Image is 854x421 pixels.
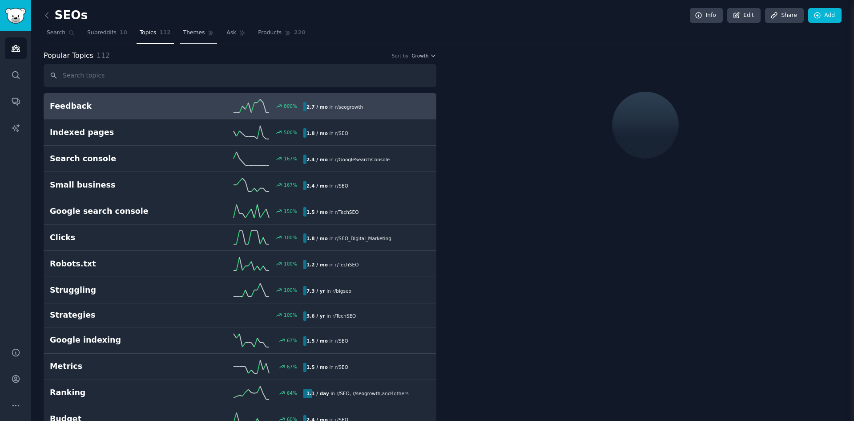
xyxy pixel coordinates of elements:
span: Themes [183,29,205,37]
div: 100 % [284,312,297,318]
span: r/ SEO [335,338,348,343]
b: 1.5 / mo [306,209,328,215]
h2: Struggling [50,285,177,296]
span: and 4 other s [382,391,409,396]
div: 500 % [284,129,297,135]
div: Sort by [392,53,409,59]
span: r/ SEO [335,131,348,136]
span: Products [258,29,282,37]
h2: Strategies [50,310,177,321]
a: Struggling100%7.3 / yrin r/bigseo [44,277,436,303]
a: Strategies100%3.6 / yrin r/TechSEO [44,303,436,327]
span: r/ SEO [336,391,349,396]
b: 3.6 / yr [306,313,325,319]
a: Google indexing67%1.5 / moin r/SEO [44,327,436,354]
a: Robots.txt100%1.2 / moin r/TechSEO [44,251,436,277]
span: , [380,391,382,396]
div: in [303,233,395,243]
img: GummySearch logo [5,8,26,24]
button: Growth [411,53,436,59]
span: r/ seogrowth [353,391,381,396]
span: r/ seogrowth [335,104,363,110]
span: Subreddits [87,29,117,37]
h2: Robots.txt [50,258,177,270]
b: 1.8 / mo [306,131,328,136]
h2: Metrics [50,361,177,372]
div: 167 % [284,182,297,188]
h2: Indexed pages [50,127,177,138]
a: Edit [727,8,761,23]
span: r/ TechSEO [332,313,356,319]
div: 167 % [284,155,297,162]
div: 150 % [284,208,297,214]
a: Indexed pages500%1.8 / moin r/SEO [44,119,436,146]
a: Add [808,8,842,23]
a: Search [44,26,78,44]
div: in [303,336,351,346]
a: Search console167%2.4 / moin r/GoogleSearchConsole [44,146,436,172]
a: Feedback800%2.7 / moin r/seogrowth [44,93,436,119]
span: Ask [226,29,236,37]
div: in [303,128,351,138]
h2: Clicks [50,232,177,243]
span: r/ GoogleSearchConsole [335,157,390,162]
a: Info [690,8,723,23]
div: in [303,286,354,295]
span: 112 [159,29,171,37]
a: Ranking64%1.1 / dayin r/SEO,r/seogrowth,and4others [44,380,436,406]
span: r/ TechSEO [335,262,359,267]
span: 112 [97,51,110,60]
b: 2.4 / mo [306,157,328,162]
a: Small business167%2.4 / moin r/SEO [44,172,436,198]
div: in [303,260,362,269]
span: 10 [120,29,127,37]
a: Ask [223,26,249,44]
span: r/ SEO [335,364,348,370]
div: 100 % [284,261,297,267]
div: in [303,363,351,372]
span: r/ SEO_Digital_Marketing [335,236,391,241]
b: 1.1 / day [306,391,329,396]
a: Topics112 [137,26,174,44]
h2: Small business [50,180,177,191]
a: Subreddits10 [84,26,130,44]
input: Search topics [44,64,436,87]
div: in [303,207,362,217]
b: 2.4 / mo [306,183,328,188]
h2: SEOs [44,8,88,23]
h2: Feedback [50,101,177,112]
div: 64 % [287,390,297,396]
span: r/ bigseo [332,288,351,294]
a: Metrics67%1.5 / moin r/SEO [44,354,436,380]
b: 7.3 / yr [306,288,325,294]
b: 1.5 / mo [306,364,328,370]
div: 800 % [284,103,297,109]
div: in [303,311,359,321]
b: 1.5 / mo [306,338,328,343]
span: 220 [294,29,306,37]
h2: Google indexing [50,335,177,346]
a: Clicks100%1.8 / moin r/SEO_Digital_Marketing [44,225,436,251]
div: in [303,155,393,164]
div: 67 % [287,364,297,370]
span: r/ SEO [335,183,348,188]
span: Growth [411,53,428,59]
div: in [303,389,412,398]
div: 100 % [284,234,297,241]
div: in [303,181,351,190]
b: 1.2 / mo [306,262,328,267]
span: r/ TechSEO [335,209,359,215]
span: Popular Topics [44,50,93,61]
div: in [303,102,366,111]
a: Share [765,8,803,23]
span: Search [47,29,65,37]
b: 1.8 / mo [306,236,328,241]
span: Topics [140,29,156,37]
a: Products220 [255,26,308,44]
h2: Search console [50,153,177,164]
div: 67 % [287,337,297,343]
h2: Ranking [50,387,177,398]
div: 100 % [284,287,297,293]
h2: Google search console [50,206,177,217]
span: , [350,391,351,396]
